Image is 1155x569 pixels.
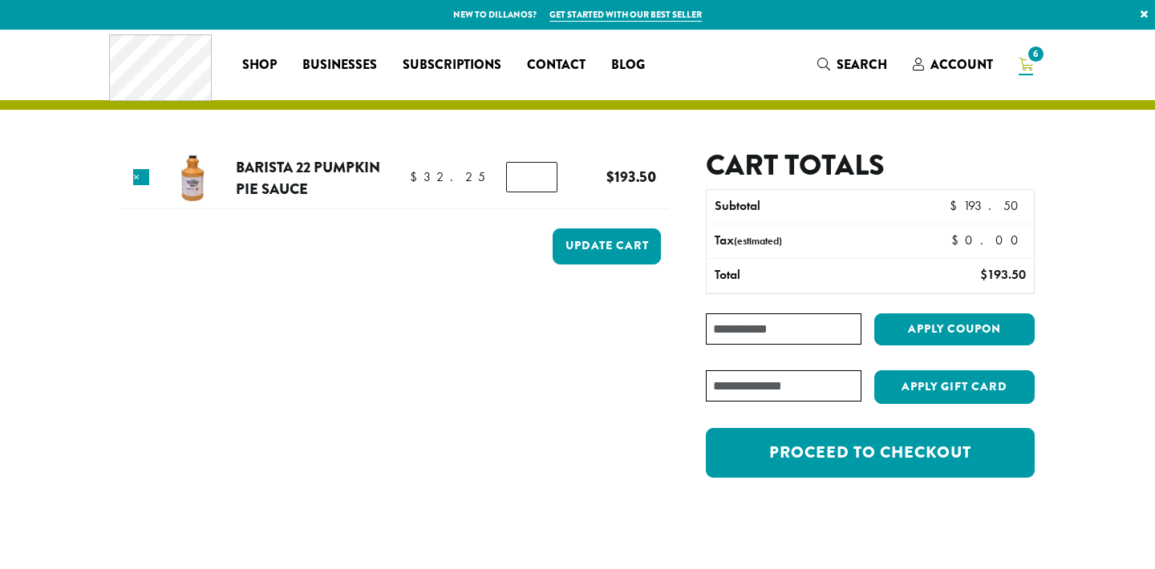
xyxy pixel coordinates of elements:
[837,55,887,74] span: Search
[950,197,963,214] span: $
[549,8,702,22] a: Get started with our best seller
[167,152,219,204] img: Barista 22 Pumpkin Pie Sauce
[606,166,614,188] span: $
[707,190,903,224] th: Subtotal
[611,55,645,75] span: Blog
[410,168,423,185] span: $
[930,55,993,74] span: Account
[410,168,485,185] bdi: 32.25
[527,55,586,75] span: Contact
[874,313,1035,346] button: Apply coupon
[980,266,1026,283] bdi: 193.50
[951,232,1026,248] bdi: 0.00
[874,370,1035,404] button: Apply Gift Card
[242,55,277,75] span: Shop
[950,197,1026,214] bdi: 193.50
[980,266,987,283] span: $
[302,55,377,75] span: Businesses
[951,232,965,248] span: $
[707,259,903,293] th: Total
[229,52,290,78] a: Shop
[553,228,661,264] button: Update cart
[706,428,1035,478] a: Proceed to checkout
[707,224,938,258] th: Tax
[734,234,782,248] small: (estimated)
[804,51,900,78] a: Search
[506,162,557,192] input: Product quantity
[133,169,149,185] a: Remove this item
[236,156,380,200] a: Barista 22 Pumpkin Pie Sauce
[606,166,656,188] bdi: 193.50
[1025,43,1047,65] span: 6
[706,148,1035,183] h2: Cart totals
[403,55,501,75] span: Subscriptions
